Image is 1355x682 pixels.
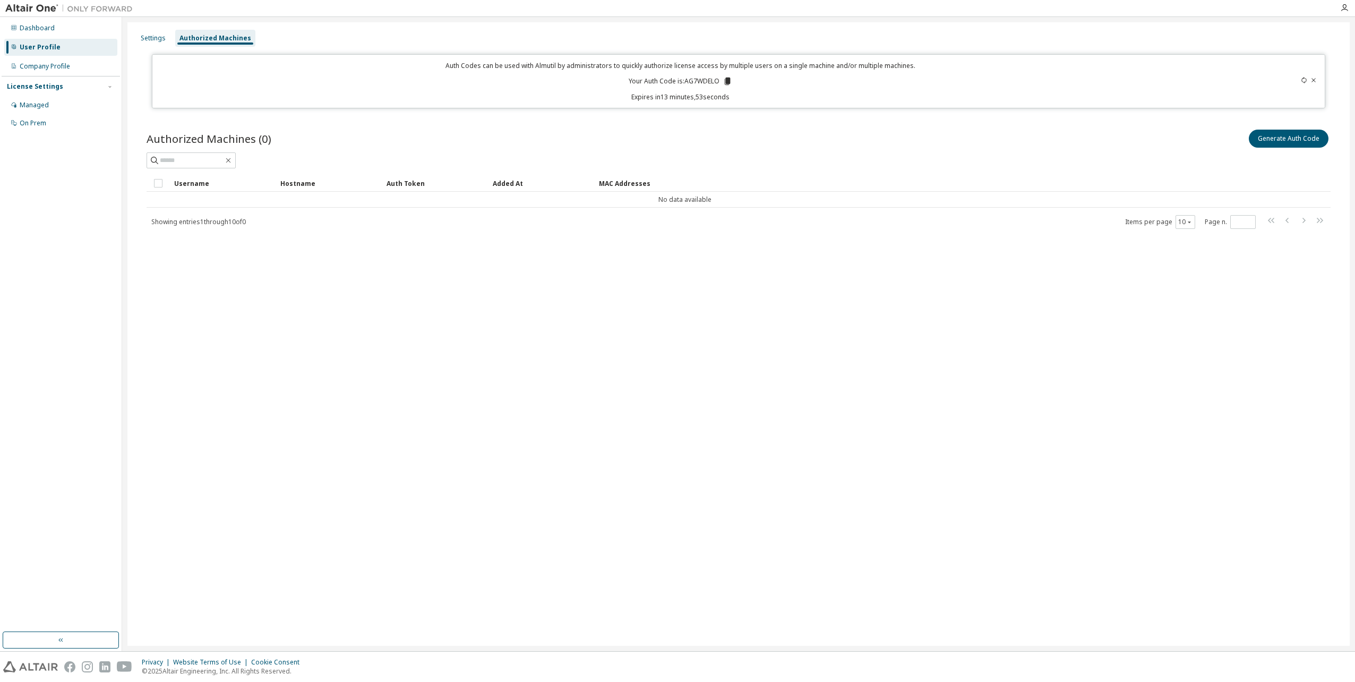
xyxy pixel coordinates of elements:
div: Dashboard [20,24,55,32]
img: facebook.svg [64,661,75,672]
img: youtube.svg [117,661,132,672]
div: User Profile [20,43,61,52]
button: 10 [1178,218,1193,226]
img: Altair One [5,3,138,14]
p: © 2025 Altair Engineering, Inc. All Rights Reserved. [142,667,306,676]
img: altair_logo.svg [3,661,58,672]
div: Auth Token [387,175,484,192]
span: Authorized Machines (0) [147,131,271,146]
div: Settings [141,34,166,42]
div: Cookie Consent [251,658,306,667]
p: Expires in 13 minutes, 53 seconds [159,92,1202,101]
span: Items per page [1125,215,1195,229]
img: linkedin.svg [99,661,110,672]
td: No data available [147,192,1223,208]
div: Website Terms of Use [173,658,251,667]
button: Generate Auth Code [1249,130,1328,148]
img: instagram.svg [82,661,93,672]
div: License Settings [7,82,63,91]
div: Company Profile [20,62,70,71]
div: MAC Addresses [599,175,1219,192]
div: Privacy [142,658,173,667]
div: Managed [20,101,49,109]
div: Username [174,175,272,192]
div: On Prem [20,119,46,127]
span: Page n. [1205,215,1256,229]
p: Your Auth Code is: AG7WDELO [629,76,732,86]
div: Hostname [280,175,378,192]
div: Added At [493,175,590,192]
div: Authorized Machines [179,34,251,42]
span: Showing entries 1 through 10 of 0 [151,217,246,226]
p: Auth Codes can be used with Almutil by administrators to quickly authorize license access by mult... [159,61,1202,70]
